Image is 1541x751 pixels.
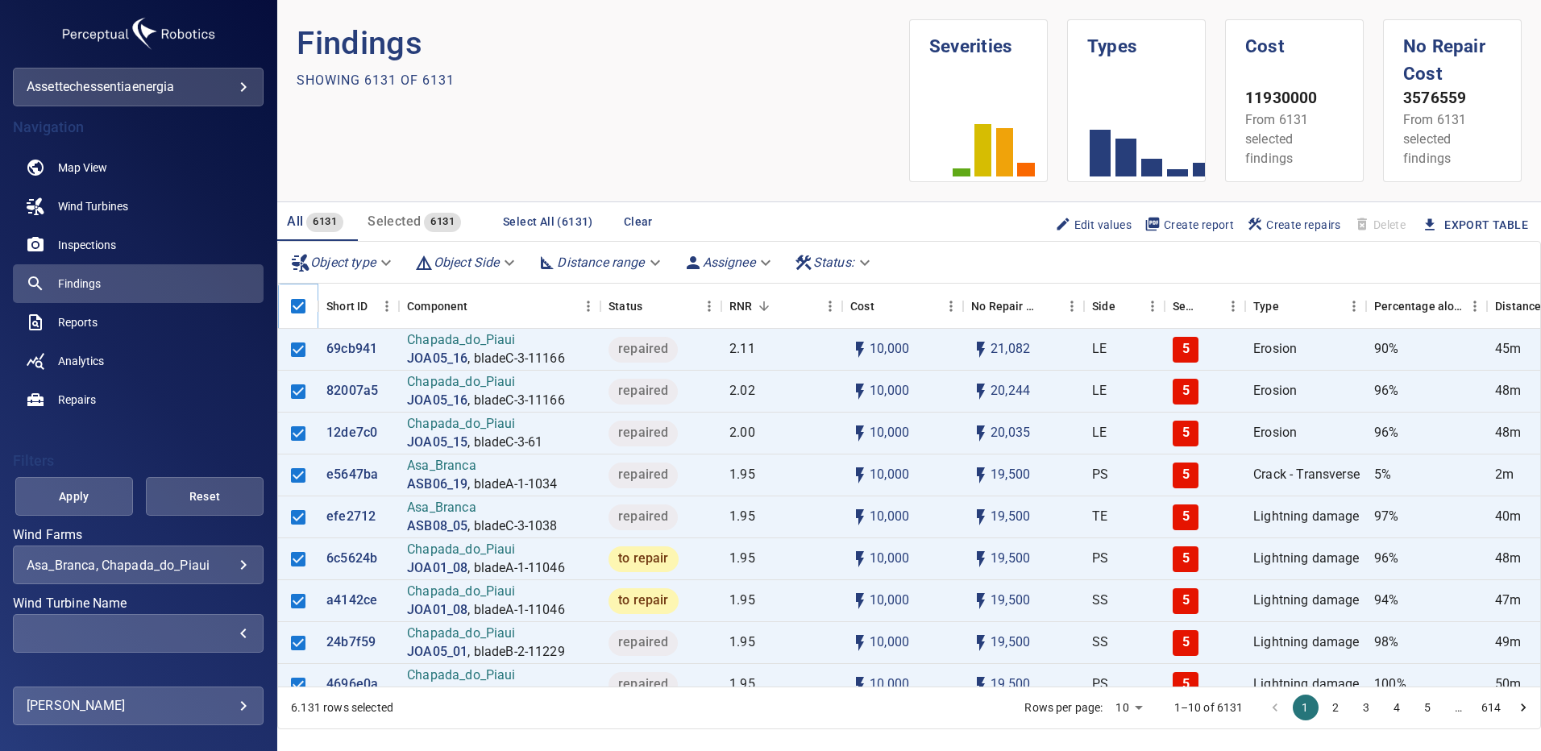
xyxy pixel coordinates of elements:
[1495,508,1521,526] p: 40m
[27,558,250,573] div: Asa_Branca, Chapada_do_Piaui
[1374,382,1398,400] p: 96%
[326,591,377,610] a: a4142ce
[297,71,455,90] p: Showing 6131 of 6131
[874,295,897,317] button: Sort
[531,248,670,276] div: Distance range
[609,424,678,442] span: repaired
[467,392,564,410] p: , bladeC-3-11166
[407,601,467,620] a: JOA01_08
[407,373,565,392] p: Chapada_do_Piaui
[971,284,1037,329] div: Projected additional costs incurred by waiting 1 year to repair. This is a function of possible i...
[1374,508,1398,526] p: 97%
[467,559,564,578] p: , bladeA-1-11046
[407,350,467,368] a: JOA05_16
[326,633,376,652] p: 24b7f59
[13,380,264,419] a: repairs noActive
[166,487,243,507] span: Reset
[326,340,377,359] a: 69cb941
[991,340,1030,359] p: 21,082
[306,213,343,231] span: 6131
[318,284,399,329] div: Short ID
[870,675,909,694] p: 10,000
[1477,695,1506,720] button: Go to page 614
[870,591,909,610] p: 10,000
[850,340,870,359] svg: Auto cost
[1245,20,1344,60] h1: Cost
[326,382,378,400] a: 82007a5
[609,508,678,526] span: repaired
[850,591,870,611] svg: Auto cost
[1495,675,1521,694] p: 50m
[850,633,870,653] svg: Auto cost
[850,424,870,443] svg: Auto cost
[13,597,264,610] label: Wind Turbine Name
[407,643,467,662] a: JOA05_01
[1245,87,1344,110] p: 11930000
[13,119,264,135] h4: Navigation
[991,550,1030,568] p: 19,500
[1403,20,1502,87] h1: No Repair Cost
[1182,340,1190,359] p: 5
[1495,633,1521,652] p: 49m
[58,276,101,292] span: Findings
[467,350,564,368] p: , bladeC-3-11166
[467,601,564,620] p: , bladeA-1-11046
[1253,340,1297,359] p: Erosion
[434,255,500,270] em: Object Side
[146,477,264,516] button: Reset
[1374,340,1398,359] p: 90%
[1060,294,1084,318] button: Menu
[1510,695,1536,720] button: Go to next page
[13,546,264,584] div: Wind Farms
[1245,112,1308,166] span: From 6131 selected findings
[297,19,909,68] p: Findings
[870,466,909,484] p: 10,000
[729,550,755,568] p: 1.95
[407,434,467,452] a: JOA05_15
[399,284,600,329] div: Component
[468,295,491,317] button: Sort
[971,633,991,653] svg: Auto impact
[368,214,421,229] span: Selected
[1495,466,1514,484] p: 2m
[609,550,678,568] span: to repair
[13,148,264,187] a: map noActive
[1374,284,1463,329] div: Percentage along
[467,517,557,536] p: , bladeC-3-1038
[407,457,557,475] p: Asa_Branca
[1374,633,1398,652] p: 98%
[870,424,909,442] p: 10,000
[1253,382,1297,400] p: Erosion
[697,294,721,318] button: Menu
[1165,284,1245,329] div: Severity
[407,392,467,410] a: JOA05_16
[1253,284,1279,329] div: Type
[1182,466,1190,484] p: 5
[1374,550,1398,568] p: 96%
[326,284,368,329] div: Short ID
[1253,466,1360,484] p: Crack - Transverse
[326,424,377,442] a: 12de7c0
[1173,284,1198,329] div: Severity
[35,487,113,507] span: Apply
[1446,699,1472,716] div: …
[1354,695,1380,720] button: Go to page 3
[1092,591,1108,610] p: SS
[407,331,565,350] p: Chapada_do_Piaui
[1198,295,1221,317] button: Sort
[13,303,264,342] a: reports noActive
[407,475,467,494] a: ASB06_19
[991,675,1030,694] p: 19,500
[1415,695,1441,720] button: Go to page 5
[1092,633,1108,652] p: SS
[285,248,401,276] div: Object type
[609,675,678,694] span: repaired
[467,643,564,662] p: , bladeB-2-11229
[703,255,755,270] em: Assignee
[729,508,755,526] p: 1.95
[407,517,467,536] a: ASB08_05
[729,340,755,359] p: 2.11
